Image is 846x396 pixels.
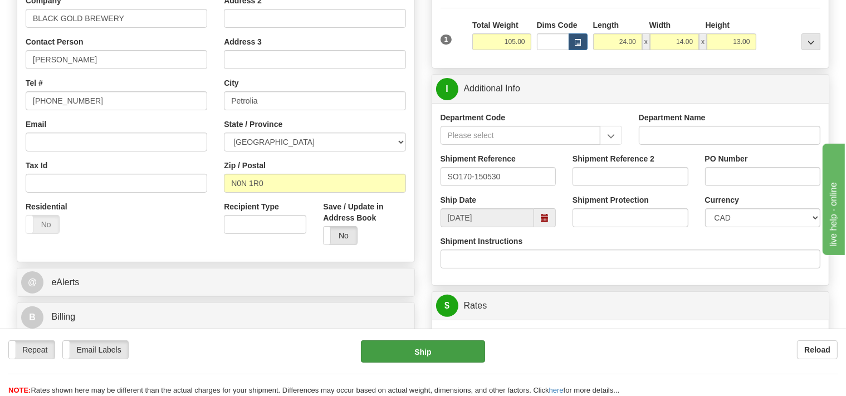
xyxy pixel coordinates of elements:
span: B [21,306,43,329]
a: IAdditional Info [436,77,825,100]
label: Repeat [9,341,55,359]
label: No [324,227,356,245]
label: Zip / Postal [224,160,266,171]
span: Billing [51,312,75,321]
label: Height [706,19,730,31]
button: Ship [361,340,485,363]
span: x [642,33,650,50]
span: 1 [441,35,452,45]
label: State / Province [224,119,282,130]
label: Email Labels [63,341,128,359]
a: B Billing [21,306,410,329]
iframe: chat widget [820,141,845,255]
label: Ship Date [441,194,477,206]
div: ... [801,33,820,50]
span: I [436,78,458,100]
label: PO Number [705,153,748,164]
label: Recipient Type [224,201,279,212]
span: x [699,33,707,50]
a: $Rates [436,295,825,317]
label: Residential [26,201,67,212]
span: $ [436,295,458,317]
label: Email [26,119,46,130]
span: eAlerts [51,277,79,287]
label: Shipment Reference 2 [573,153,654,164]
span: @ [21,271,43,294]
a: here [549,386,564,394]
label: Department Name [639,112,706,123]
label: Shipment Reference [441,153,516,164]
button: Reload [797,340,838,359]
a: @ eAlerts [21,271,410,294]
label: Department Code [441,112,506,123]
label: Tel # [26,77,43,89]
label: City [224,77,238,89]
span: NOTE: [8,386,31,394]
label: Shipment Instructions [441,236,523,247]
b: Reload [804,345,830,354]
div: live help - online [8,7,103,20]
label: Dims Code [537,19,578,31]
label: Width [649,19,671,31]
label: Currency [705,194,739,206]
label: Save / Update in Address Book [323,201,405,223]
label: Shipment Protection [573,194,649,206]
label: Contact Person [26,36,83,47]
label: Length [593,19,619,31]
input: Please select [441,126,600,145]
label: Tax Id [26,160,47,171]
label: Total Weight [472,19,519,31]
label: No [26,216,59,233]
label: Address 3 [224,36,262,47]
